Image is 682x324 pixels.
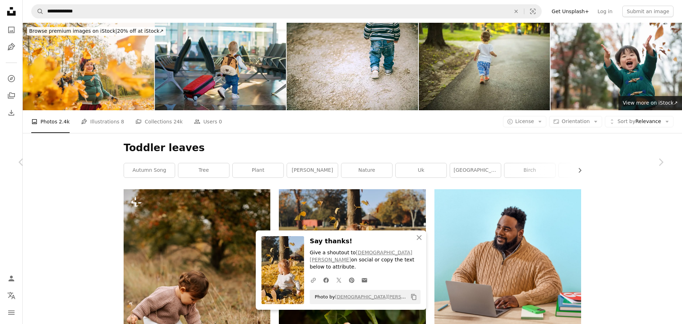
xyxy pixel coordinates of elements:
[31,4,542,18] form: Find visuals sitewide
[287,23,418,110] img: little boy walking
[4,288,18,303] button: Language
[622,6,673,17] button: Submit an image
[155,23,286,110] img: Children, traveling together, waiting at the airport to board the aircraft
[320,273,332,287] a: Share on Facebook
[29,28,117,34] span: Browse premium images on iStock |
[618,96,682,110] a: View more on iStock↗
[408,291,420,303] button: Copy to clipboard
[503,116,547,127] button: License
[311,291,408,303] span: Photo by on
[194,110,222,133] a: Users 0
[233,163,283,177] a: plant
[310,250,412,262] a: [DEMOGRAPHIC_DATA][PERSON_NAME]
[23,23,170,40] a: Browse premium images on iStock|20% off at iStock↗
[332,273,345,287] a: Share on Twitter
[573,163,581,177] button: scroll list to the right
[32,5,44,18] button: Search Unsplash
[551,23,682,110] img: child and autumn leaves
[310,236,421,246] h3: Say thanks!
[508,5,524,18] button: Clear
[135,110,183,133] a: Collections 24k
[124,296,270,302] a: a little girl in a field of tall grass
[639,128,682,196] a: Next
[219,118,222,126] span: 0
[341,163,392,177] a: nature
[504,163,555,177] a: birch
[617,118,635,124] span: Sort by
[358,273,371,287] a: Share over email
[287,163,338,177] a: [PERSON_NAME]
[310,249,421,271] p: Give a shoutout to on social or copy the text below to attribute.
[345,273,358,287] a: Share on Pinterest
[124,163,175,177] a: autumn song
[4,71,18,86] a: Explore
[515,118,534,124] span: License
[4,89,18,103] a: Collections
[23,23,154,110] img: Little boy enjoying sunny autumn days in a park
[450,163,501,177] a: [GEOGRAPHIC_DATA]
[593,6,617,17] a: Log in
[124,142,581,154] h1: Toddler leaves
[396,163,446,177] a: uk
[547,6,593,17] a: Get Unsplash+
[335,294,426,299] a: [DEMOGRAPHIC_DATA][PERSON_NAME]
[549,116,602,127] button: Orientation
[617,118,661,125] span: Relevance
[4,40,18,54] a: Illustrations
[178,163,229,177] a: tree
[4,271,18,286] a: Log in / Sign up
[173,118,183,126] span: 24k
[559,163,610,177] a: leaf
[623,100,678,106] span: View more on iStock ↗
[4,106,18,120] a: Download History
[524,5,541,18] button: Visual search
[419,23,550,110] img: Rear view of little girl walking away
[4,23,18,37] a: Photos
[562,118,590,124] span: Orientation
[4,306,18,320] button: Menu
[121,118,124,126] span: 8
[29,28,164,34] span: 20% off at iStock ↗
[81,110,124,133] a: Illustrations 8
[279,189,426,287] img: boy's white long-sleeved shirt sitting on withered leaves sitting near tree trunk
[605,116,673,127] button: Sort byRelevance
